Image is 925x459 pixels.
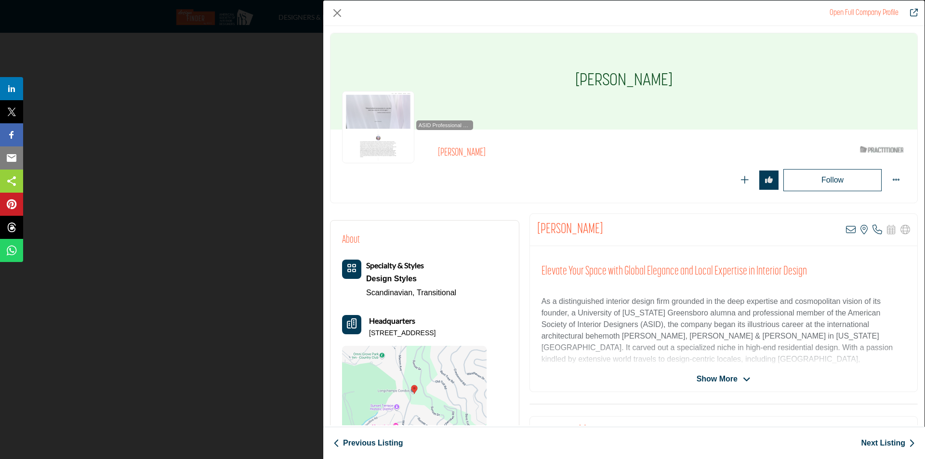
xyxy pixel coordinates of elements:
[366,272,456,286] a: Design Styles
[860,144,903,156] img: ASID Qualified Practitioners
[886,170,906,190] button: More Options
[861,437,915,449] a: Next Listing
[537,221,603,238] h2: Deborah Noland Witherington
[903,7,918,19] a: Redirect to deborah-noland-witherington
[369,328,436,338] p: [STREET_ADDRESS]
[342,232,360,248] h2: About
[342,346,487,442] img: Location Map
[342,315,361,334] button: Headquarter icon
[438,147,703,159] h2: [PERSON_NAME]
[369,315,415,327] b: Headquarters
[759,170,779,190] button: Redirect to login page
[366,272,456,286] div: Styles that range from contemporary to Victorian to meet any aesthetic vision.
[735,170,754,190] button: Redirect to login page
[366,289,415,297] a: Scandinavian,
[783,169,882,191] button: Redirect to login
[542,296,906,400] p: As a distinguished interior design firm grounded in the deep expertise and cosmopolitan vision of...
[330,6,344,20] button: Close
[697,373,738,385] span: Show More
[542,264,906,279] h2: Elevate Your Space with Global Elegance and Local Expertise in Interior Design
[418,121,471,130] span: ASID Professional Practitioner
[366,262,424,270] a: Specialty & Styles
[575,33,673,130] h1: [PERSON_NAME]
[537,424,587,441] h2: Locations (1)
[830,9,899,17] a: Redirect to deborah-noland-witherington
[342,91,414,163] img: deborah-noland-witherington logo
[366,261,424,270] b: Specialty & Styles
[333,437,403,449] a: Previous Listing
[417,289,456,297] a: Transitional
[342,260,361,279] button: Category Icon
